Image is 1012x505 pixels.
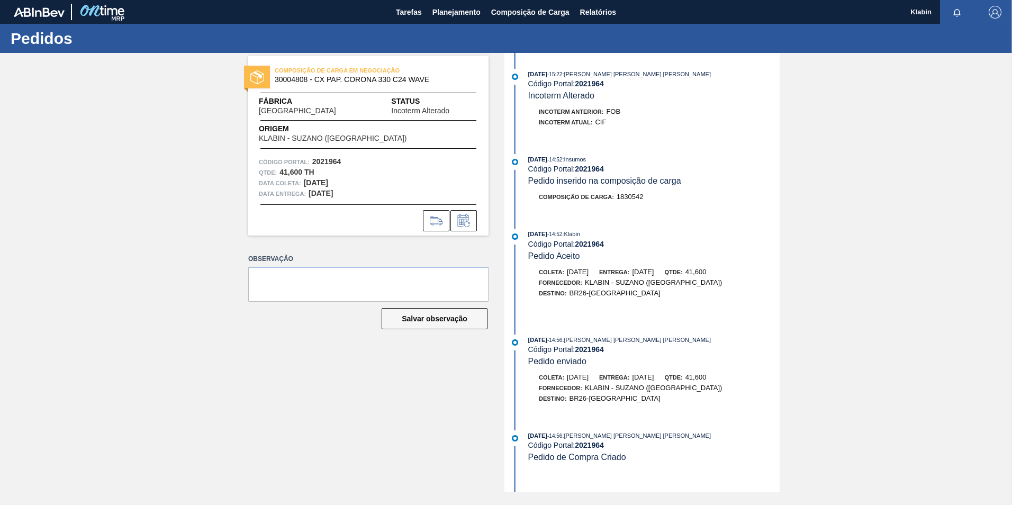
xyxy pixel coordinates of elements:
div: Código Portal: [528,165,780,173]
span: Relatórios [580,6,616,19]
span: Qtde: [664,374,682,381]
div: Informar alteração no pedido [450,210,477,231]
span: Entrega: [599,269,629,275]
div: Código Portal: [528,240,780,248]
span: [DATE] [567,373,589,381]
span: - 14:56 [547,433,562,439]
strong: 2021964 [575,441,604,449]
span: - 15:22 [547,71,562,77]
strong: 2021964 [575,165,604,173]
img: atual [512,74,518,80]
span: BR26-[GEOGRAPHIC_DATA] [570,394,661,402]
span: [DATE] [632,268,654,276]
span: Tarefas [396,6,422,19]
span: CIF [595,118,606,126]
span: 41,600 [685,373,707,381]
span: Composição de Carga [491,6,570,19]
img: atual [512,233,518,240]
span: KLABIN - SUZANO ([GEOGRAPHIC_DATA]) [259,134,407,142]
img: TNhmsLtSVTkK8tSr43FrP2fwEKptu5GPRR3wAAAABJRU5ErkJggg== [14,7,65,17]
span: 30004808 - CX PAP. CORONA 330 C24 WAVE [275,76,467,84]
span: [DATE] [632,373,654,381]
label: Observação [248,251,489,267]
span: Coleta: [539,374,564,381]
span: Qtde : [259,167,277,178]
span: Incoterm Anterior: [539,109,603,115]
span: Coleta: [539,269,564,275]
span: COMPOSIÇÃO DE CARGA EM NEGOCIAÇÃO [275,65,423,76]
span: Entrega: [599,374,629,381]
span: : Insumos [562,156,586,163]
span: Fornecedor: [539,279,582,286]
span: 1830542 [617,193,644,201]
span: : [PERSON_NAME] [PERSON_NAME] [PERSON_NAME] [562,432,711,439]
h1: Pedidos [11,32,198,44]
span: [DATE] [567,268,589,276]
span: : Klabin [562,231,580,237]
span: KLABIN - SUZANO ([GEOGRAPHIC_DATA]) [585,278,722,286]
span: Qtde: [664,269,682,275]
span: Fábrica [259,96,369,107]
span: Pedido inserido na composição de carga [528,176,681,185]
span: [GEOGRAPHIC_DATA] [259,107,336,115]
span: Incoterm Alterado [391,107,449,115]
span: Fornecedor: [539,385,582,391]
span: Composição de Carga : [539,194,614,200]
span: Código Portal: [259,157,310,167]
img: status [250,70,264,84]
img: Logout [989,6,1001,19]
img: atual [512,339,518,346]
span: 41,600 [685,268,707,276]
span: : [PERSON_NAME] [PERSON_NAME] [PERSON_NAME] [562,71,711,77]
span: [DATE] [528,156,547,163]
span: Pedido de Compra Criado [528,453,626,462]
span: - 14:56 [547,337,562,343]
button: Salvar observação [382,308,487,329]
span: Data coleta: [259,178,301,188]
span: FOB [606,107,620,115]
div: Código Portal: [528,345,780,354]
span: KLABIN - SUZANO ([GEOGRAPHIC_DATA]) [585,384,722,392]
strong: 2021964 [575,240,604,248]
span: Pedido Aceito [528,251,580,260]
img: atual [512,159,518,165]
span: [DATE] [528,337,547,343]
span: [DATE] [528,231,547,237]
span: Destino: [539,395,567,402]
strong: 2021964 [312,157,341,166]
strong: 2021964 [575,345,604,354]
span: Status [391,96,478,107]
span: [DATE] [528,71,547,77]
span: Pedido enviado [528,357,586,366]
span: : [PERSON_NAME] [PERSON_NAME] [PERSON_NAME] [562,337,711,343]
span: - 14:52 [547,231,562,237]
strong: [DATE] [309,189,333,197]
strong: [DATE] [304,178,328,187]
span: [DATE] [528,432,547,439]
span: Data entrega: [259,188,306,199]
span: - 14:52 [547,157,562,163]
span: Destino: [539,290,567,296]
div: Código Portal: [528,441,780,449]
button: Notificações [940,5,974,20]
span: Planejamento [432,6,481,19]
span: BR26-[GEOGRAPHIC_DATA] [570,289,661,297]
span: Incoterm Alterado [528,91,594,100]
span: Origem [259,123,437,134]
div: Ir para Composição de Carga [423,210,449,231]
span: Incoterm Atual: [539,119,592,125]
strong: 2021964 [575,79,604,88]
img: atual [512,435,518,441]
strong: 41,600 TH [279,168,314,176]
div: Código Portal: [528,79,780,88]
